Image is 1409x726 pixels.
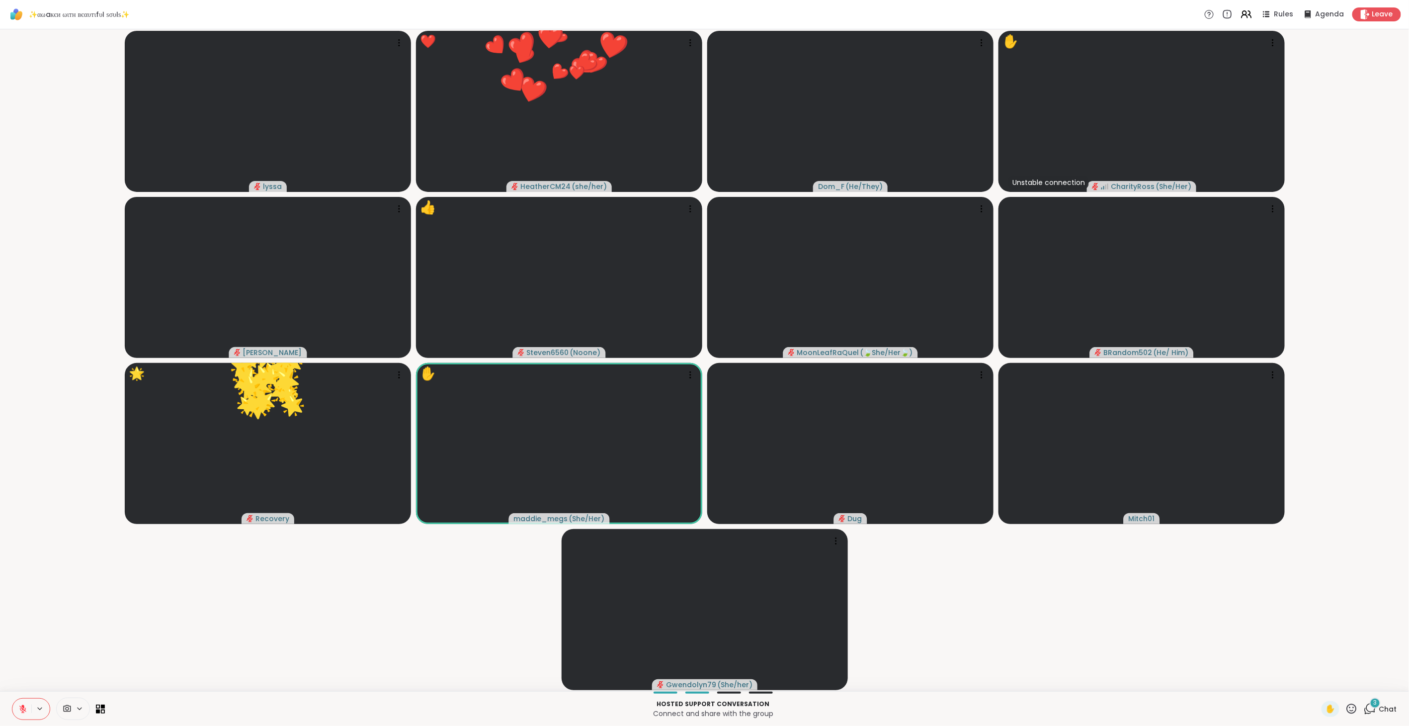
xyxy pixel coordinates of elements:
[561,38,611,89] button: ❤️
[1316,9,1344,19] span: Agenda
[263,181,282,191] span: lyssa
[526,13,575,61] button: ❤️
[527,348,569,358] span: Steven6560
[569,514,605,524] span: ( She/Her )
[1104,348,1153,358] span: BRandom502
[1326,703,1335,715] span: ✋
[243,348,302,358] span: [PERSON_NAME]
[129,364,145,383] div: 🌟
[583,16,642,76] button: ❤️
[1092,183,1099,190] span: audio-muted
[848,514,862,524] span: Dug
[845,181,883,191] span: ( He/They )
[572,181,607,191] span: ( she/her )
[818,181,844,191] span: Dom_F
[1002,32,1018,51] div: ✋
[570,348,601,358] span: ( Noone )
[111,700,1316,709] p: Hosted support conversation
[1111,181,1155,191] span: CharityRoss
[420,198,436,217] div: 👍
[538,52,580,93] button: ❤️
[514,514,568,524] span: maddie_megs
[1374,699,1377,707] span: 3
[420,32,436,51] div: ❤️
[563,58,591,87] button: ❤️
[1274,9,1294,19] span: Rules
[1156,181,1191,191] span: ( She/Her )
[420,364,436,383] div: ✋
[255,514,289,524] span: Recovery
[492,14,555,78] button: ❤️
[236,372,293,430] button: 🌟
[1095,349,1102,356] span: audio-muted
[657,681,664,688] span: audio-muted
[1129,514,1155,524] span: Mitch01
[1008,176,1089,189] div: Unstable connection
[253,348,318,412] button: 🌟
[860,348,913,358] span: ( 🍃She/Her🍃 )
[666,680,716,690] span: Gwendolyn79
[8,6,25,23] img: ShareWell Logomark
[234,349,241,356] span: audio-muted
[717,680,752,690] span: ( She/her )
[518,349,525,356] span: audio-muted
[1379,704,1397,714] span: Chat
[111,709,1316,719] p: Connect and share with the group
[797,348,859,358] span: MoonLeafRaQuel
[254,183,261,190] span: audio-muted
[1372,9,1393,19] span: Leave
[511,183,518,190] span: audio-muted
[788,349,795,356] span: audio-muted
[247,515,253,522] span: audio-muted
[520,181,571,191] span: HeatherCM24
[29,9,130,19] span: ✨αωaкєи ωιтн вєαυтιfυℓ ѕσυℓѕ✨
[267,379,318,430] button: 🌟
[1154,348,1189,358] span: ( He/ Him )
[839,515,846,522] span: audio-muted
[485,52,544,111] button: ❤️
